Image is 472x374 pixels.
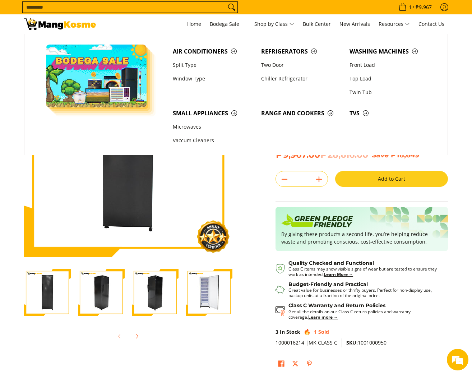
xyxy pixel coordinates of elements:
a: Shop by Class [251,14,298,34]
span: Refrigerators [261,47,342,56]
nav: Main Menu [103,14,448,34]
strong: Quality Checked and Functional [288,260,374,266]
span: 3 [276,328,278,335]
span: 1001000950 [346,339,387,346]
span: 1 [314,328,317,335]
p: By giving these products a second life, you’re helping reduce waste and promoting conscious, cost... [281,230,442,245]
a: Share on Facebook [276,359,286,371]
strong: Class C Warranty and Return Policies [288,302,385,309]
a: Learn More → [324,271,353,277]
a: Refrigerators [258,45,346,58]
a: Small Appliances [169,106,258,120]
a: Contact Us [415,14,448,34]
img: Condura 9 Cu. Ft. Negosyo Upright Freezer, Manual Inverter Refrigerator, Iron Gray, CUF1000MNI-A ... [24,269,71,316]
img: Badge sustainability green pledge friendly [281,213,353,230]
button: Subtract [276,174,293,185]
span: SKU: [346,339,358,346]
a: Front Load [346,58,434,72]
strong: Budget-Friendly and Practical [288,281,368,287]
span: Washing Machines [350,47,431,56]
a: Bodega Sale [206,14,249,34]
span: New Arrivals [339,20,370,27]
button: Next [129,328,145,344]
img: Bodega Sale [46,45,147,107]
img: Condura 9 Cu. Ft. Negosyo Upright Freezer, Manual Inverter Refrigerator, Iron Gray, CUF1000MNI-A ... [186,269,232,316]
span: • [397,3,434,11]
button: Search [226,2,237,13]
a: Learn more → [308,314,338,320]
a: Split Type [169,58,258,72]
a: Resources [375,14,413,34]
a: Pin on Pinterest [304,359,314,371]
span: Range and Cookers [261,109,342,118]
a: Bulk Center [299,14,334,34]
a: Two Door [258,58,346,72]
a: Top Load [346,72,434,86]
a: Twin Tub [346,86,434,99]
span: Shop by Class [254,20,294,29]
a: Range and Cookers [258,106,346,120]
a: Vaccum Cleaners [169,134,258,148]
span: Contact Us [418,20,444,27]
a: Microwaves [169,120,258,134]
img: Condura Negosyo Upright Freezer (Class C) 9.9. DDAY l Mang Kosme [24,18,96,30]
a: Chiller Refrigerator [258,72,346,86]
a: Post on X [290,359,300,371]
a: Air Conditioners [169,45,258,58]
button: Add [310,174,328,185]
img: Condura 9 Cu. Ft. Negosyo Upright Freezer, Manual Inverter Refrigerator, Iron Gray, CUF1000MNI-A ... [78,269,125,316]
span: 1 [408,5,413,10]
p: Class C items may show visible signs of wear but are tested to ensure they work as intended. [288,266,441,277]
span: Air Conditioners [173,47,254,56]
span: Bulk Center [303,20,331,27]
span: Home [187,20,201,27]
span: Resources [379,20,410,29]
a: Washing Machines [346,45,434,58]
span: Small Appliances [173,109,254,118]
span: ₱9,967 [415,5,433,10]
img: Condura 9 Cu. Ft. Negosyo Upright Freezer, Manual Inverter Refrigerator, Iron Gray, CUF1000MNI-A ... [132,269,179,316]
a: TVs [346,106,434,120]
span: Sold [318,328,329,335]
a: New Arrivals [336,14,374,34]
button: Add to Cart [335,171,448,187]
a: Home [184,14,205,34]
span: TVs [350,109,431,118]
span: 1000016214 |MK CLASS C [276,339,337,346]
p: Great value for businesses or thrifty buyers. Perfect for non-display use, backup units at a frac... [288,287,441,298]
p: Get all the details on our Class C return policies and warranty coverage. [288,309,441,320]
span: Bodega Sale [210,20,246,29]
span: In Stock [280,328,300,335]
a: Window Type [169,72,258,86]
